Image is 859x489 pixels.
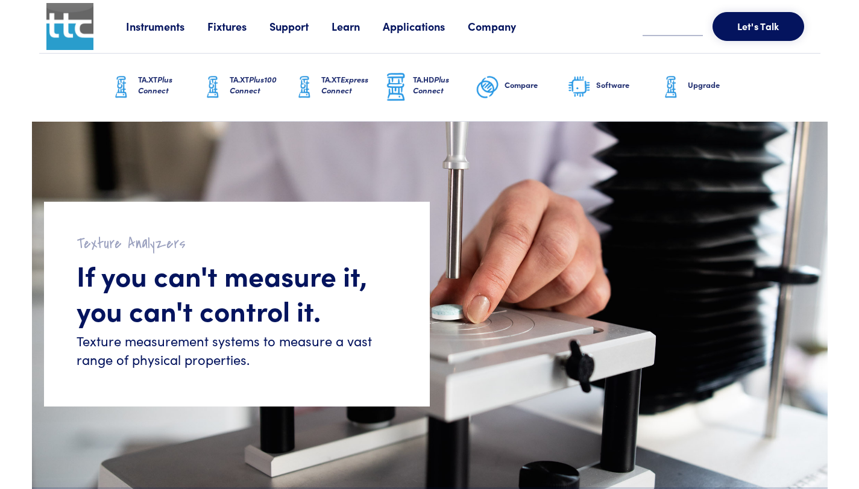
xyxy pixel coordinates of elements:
[713,12,804,41] button: Let's Talk
[126,19,207,34] a: Instruments
[384,72,408,103] img: ta-hd-graphic.png
[269,19,332,34] a: Support
[46,3,93,50] img: ttc_logo_1x1_v1.0.png
[292,54,384,121] a: TA.XTExpress Connect
[567,75,591,100] img: software-graphic.png
[383,19,468,34] a: Applications
[109,54,201,121] a: TA.XTPlus Connect
[659,54,750,121] a: Upgrade
[77,332,397,369] h6: Texture measurement systems to measure a vast range of physical properties.
[596,79,659,90] h6: Software
[207,19,269,34] a: Fixtures
[321,73,368,96] span: Express Connect
[77,234,397,253] h2: Texture Analyzers
[476,54,567,121] a: Compare
[413,73,449,96] span: Plus Connect
[476,72,500,102] img: compare-graphic.png
[468,19,539,34] a: Company
[688,79,750,90] h6: Upgrade
[77,258,397,327] h1: If you can't measure it, you can't control it.
[567,54,659,121] a: Software
[413,74,476,96] h6: TA.HD
[230,74,292,96] h6: TA.XT
[659,72,683,102] img: ta-xt-graphic.png
[332,19,383,34] a: Learn
[505,79,567,90] h6: Compare
[138,73,172,96] span: Plus Connect
[109,72,133,102] img: ta-xt-graphic.png
[201,72,225,102] img: ta-xt-graphic.png
[201,54,292,121] a: TA.XTPlus100 Connect
[292,72,316,102] img: ta-xt-graphic.png
[138,74,201,96] h6: TA.XT
[384,54,476,121] a: TA.HDPlus Connect
[321,74,384,96] h6: TA.XT
[230,73,277,96] span: Plus100 Connect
